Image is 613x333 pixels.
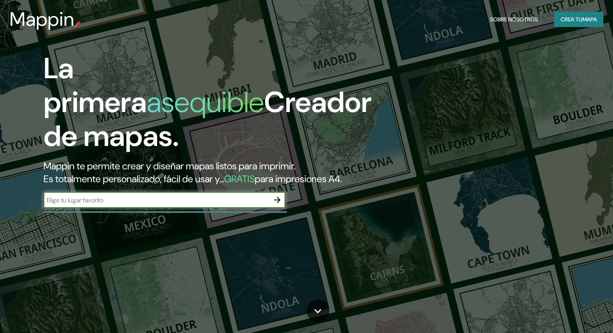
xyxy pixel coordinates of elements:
[75,21,81,27] img: pin de mapeo
[582,16,597,23] font: mapa
[44,173,224,185] font: Es totalmente personalizado, fácil de usar y...
[44,196,269,205] input: Elige tu lugar favorito
[554,12,603,27] button: Crea tumapa
[44,83,372,155] font: Creador de mapas.
[147,83,264,121] font: asequible
[44,160,295,172] font: Mappin te permite crear y diseñar mapas listos para imprimir.
[44,50,147,121] font: La primera
[10,6,75,32] font: Mappin
[255,173,342,185] font: para impresiones A4.
[490,16,538,23] font: Sobre nosotros
[561,16,582,23] font: Crea tu
[224,173,255,185] font: GRATIS
[487,12,541,27] button: Sobre nosotros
